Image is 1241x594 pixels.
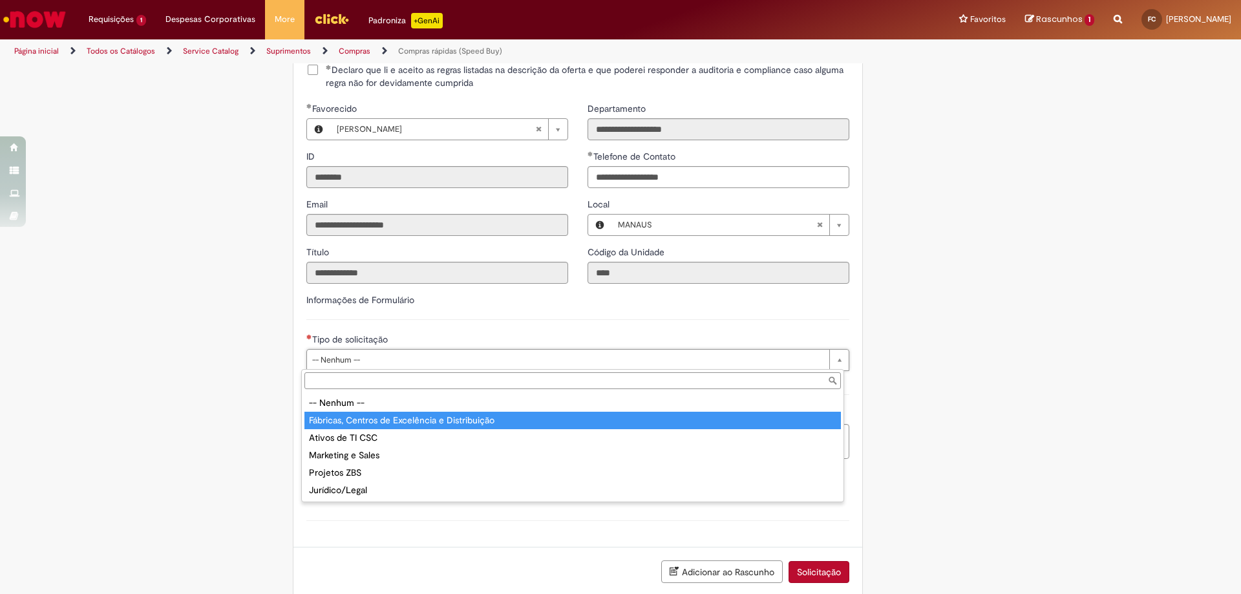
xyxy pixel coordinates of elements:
[304,464,841,482] div: Projetos ZBS
[304,482,841,499] div: Jurídico/Legal
[304,394,841,412] div: -- Nenhum --
[304,429,841,447] div: Ativos de TI CSC
[304,447,841,464] div: Marketing e Sales
[304,412,841,429] div: Fábricas, Centros de Excelência e Distribuição
[302,392,843,502] ul: Tipo de solicitação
